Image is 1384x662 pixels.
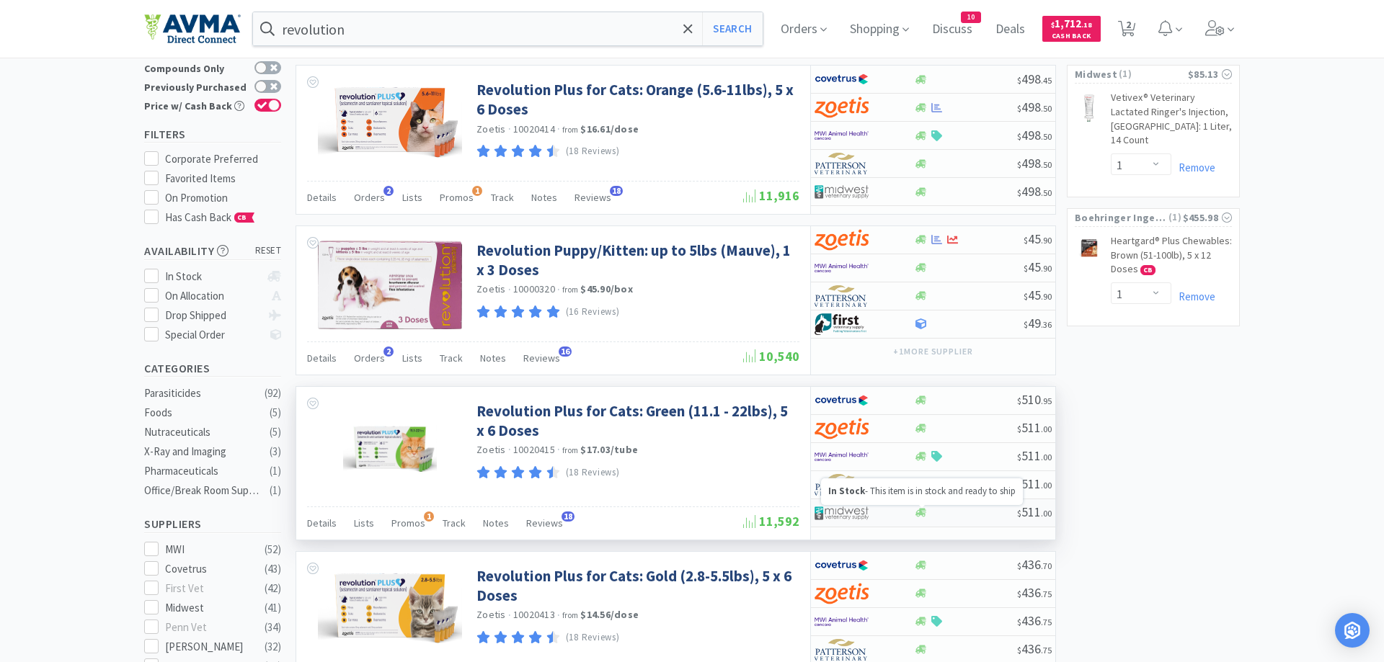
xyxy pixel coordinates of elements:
[815,611,869,632] img: f6b2451649754179b5b4e0c70c3f7cb0_2.png
[1024,263,1028,274] span: $
[562,125,578,135] span: from
[1041,645,1052,656] span: . 75
[1041,263,1052,274] span: . 90
[1017,589,1021,599] span: $
[476,241,796,280] a: Revolution Puppy/Kitten: up to 5lbs (Mauve), 1 x 3 Doses
[557,122,560,135] span: ·
[1017,424,1021,434] span: $
[1024,235,1028,246] span: $
[815,125,869,146] img: f6b2451649754179b5b4e0c70c3f7cb0_2.png
[402,191,422,204] span: Lists
[557,283,560,296] span: ·
[990,23,1031,36] a: Deals
[1041,508,1052,519] span: . 00
[1041,319,1052,330] span: . 36
[1111,234,1232,282] a: Heartgard® Plus Chewables: Brown (51-100lb), 5 x 12 Doses CB
[1183,210,1232,225] div: $455.98
[1024,291,1028,302] span: $
[1335,613,1370,648] div: Open Intercom Messenger
[1024,259,1052,275] span: 45
[743,348,799,364] span: 10,540
[270,424,281,441] div: ( 5 )
[1017,447,1052,464] span: 511
[1017,159,1021,170] span: $
[508,122,511,135] span: ·
[307,191,337,204] span: Details
[526,516,563,529] span: Reviews
[1041,235,1052,246] span: . 90
[1041,589,1052,599] span: . 75
[476,608,506,621] a: Zoetis
[1017,645,1021,656] span: $
[1017,99,1052,115] span: 498
[144,99,247,111] div: Price w/ Cash Back
[476,401,796,441] a: Revolution Plus for Cats: Green (11.1 - 22lbs), 5 x 6 Doses
[144,482,261,499] div: Office/Break Room Supplies
[1111,91,1232,153] a: Vetivex® Veterinary Lactated Ringer's Injection, [GEOGRAPHIC_DATA]: 1 Liter, 14 Count
[440,352,463,364] span: Track
[566,465,620,480] p: (18 Reviews)
[1041,424,1052,434] span: . 00
[476,80,796,120] a: Revolution Plus for Cats: Orange (5.6-11lbs), 5 x 6 Doses
[1041,395,1052,406] span: . 95
[165,638,254,656] div: [PERSON_NAME]
[1042,9,1101,48] a: $1,712.18Cash Back
[472,186,482,196] span: 1
[354,191,385,204] span: Orders
[144,243,281,259] h5: Availability
[508,443,511,456] span: ·
[815,446,869,468] img: f6b2451649754179b5b4e0c70c3f7cb0_2.png
[1051,17,1092,30] span: 1,712
[165,580,254,597] div: First Vet
[815,390,869,411] img: 77fca1acd8b6420a9015268ca798ef17_1.png
[557,609,560,622] span: ·
[165,307,261,324] div: Drop Shipped
[815,153,869,174] img: f5e969b455434c6296c6d81ef179fa71_3.png
[513,443,555,456] span: 10020415
[307,516,337,529] span: Details
[343,401,437,495] img: 3d51852fe5a34ceb9ad22f3130bcbb2b_283766.jpeg
[1017,75,1021,86] span: $
[815,583,869,604] img: a673e5ab4e5e497494167fe422e9a3ab.png
[1017,155,1052,171] span: 498
[476,443,506,456] a: Zoetis
[270,443,281,460] div: ( 3 )
[235,213,249,222] span: CB
[566,305,620,320] p: (16 Reviews)
[354,516,374,529] span: Lists
[575,191,611,204] span: Reviews
[265,385,281,402] div: ( 92 )
[743,513,799,529] span: 11,592
[566,144,620,159] p: (18 Reviews)
[815,474,869,496] img: f5e969b455434c6296c6d81ef179fa71_3.png
[815,97,869,118] img: a673e5ab4e5e497494167fe422e9a3ab.png
[1024,287,1052,303] span: 45
[513,282,555,295] span: 10000320
[828,486,1016,498] p: - This item is in stock and ready to ship
[144,80,247,92] div: Previously Purchased
[1041,291,1052,302] span: . 90
[424,511,434,522] span: 1
[270,404,281,421] div: ( 5 )
[318,241,462,330] img: 3c1fdae2e22b428c9693990bf697e4eb_204222.jpeg
[265,619,281,636] div: ( 34 )
[1017,508,1021,519] span: $
[815,229,869,251] img: a673e5ab4e5e497494167fe422e9a3ab.png
[1041,131,1052,142] span: . 50
[165,541,254,558] div: MWI
[165,619,254,636] div: Penn Vet
[165,326,261,344] div: Special Order
[265,638,281,656] div: ( 32 )
[743,187,799,204] span: 11,916
[1017,452,1021,462] span: $
[165,287,261,305] div: On Allocation
[886,341,980,362] button: +1more supplier
[165,599,254,617] div: Midwest
[402,352,422,364] span: Lists
[580,608,639,621] strong: $14.56 / dose
[1041,617,1052,627] span: . 75
[144,126,281,143] h5: Filters
[443,516,466,529] span: Track
[265,560,281,578] div: ( 43 )
[1081,20,1092,30] span: . 18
